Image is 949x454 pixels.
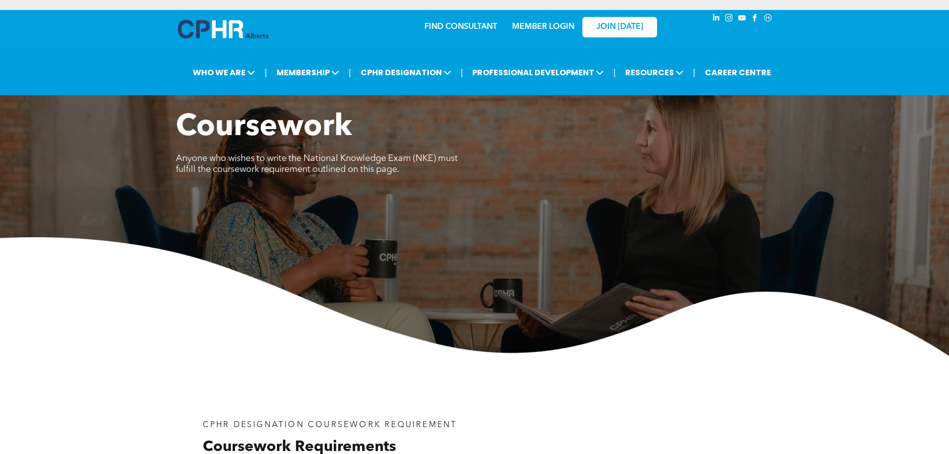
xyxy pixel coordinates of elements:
a: instagram [724,12,735,26]
span: PROFESSIONAL DEVELOPMENT [469,63,607,82]
span: CPHR DESIGNATION COURSEWORK REQUIREMENT [203,421,457,429]
a: facebook [750,12,761,26]
li: | [693,62,695,83]
span: JOIN [DATE] [596,22,643,32]
li: | [461,62,463,83]
a: Social network [763,12,774,26]
span: Coursework [176,113,352,143]
span: CPHR DESIGNATION [358,63,454,82]
a: youtube [737,12,748,26]
img: A blue and white logo for cp alberta [178,20,269,38]
span: RESOURCES [622,63,686,82]
span: Anyone who wishes to write the National Knowledge Exam (NKE) must fulfill the coursework requirem... [176,154,458,174]
a: FIND CONSULTANT [424,23,497,31]
li: | [265,62,267,83]
a: MEMBER LOGIN [512,23,574,31]
li: | [349,62,351,83]
a: linkedin [711,12,722,26]
span: WHO WE ARE [190,63,258,82]
a: CAREER CENTRE [702,63,774,82]
span: MEMBERSHIP [273,63,342,82]
a: JOIN [DATE] [582,17,657,37]
li: | [613,62,616,83]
